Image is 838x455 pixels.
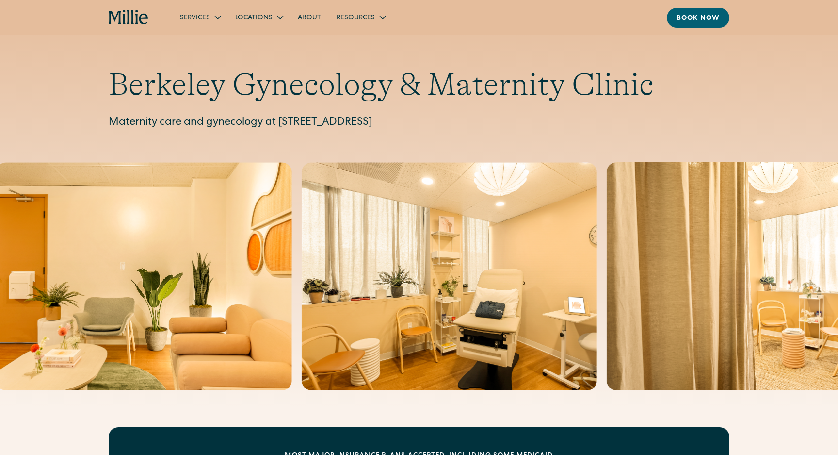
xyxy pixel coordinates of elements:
[235,13,273,23] div: Locations
[667,8,729,28] a: Book now
[227,9,290,25] div: Locations
[337,13,375,23] div: Resources
[180,13,210,23] div: Services
[172,9,227,25] div: Services
[109,66,729,103] h1: Berkeley Gynecology & Maternity Clinic
[677,14,720,24] div: Book now
[109,10,149,25] a: home
[290,9,329,25] a: About
[109,115,729,131] p: Maternity care and gynecology at [STREET_ADDRESS]
[329,9,392,25] div: Resources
